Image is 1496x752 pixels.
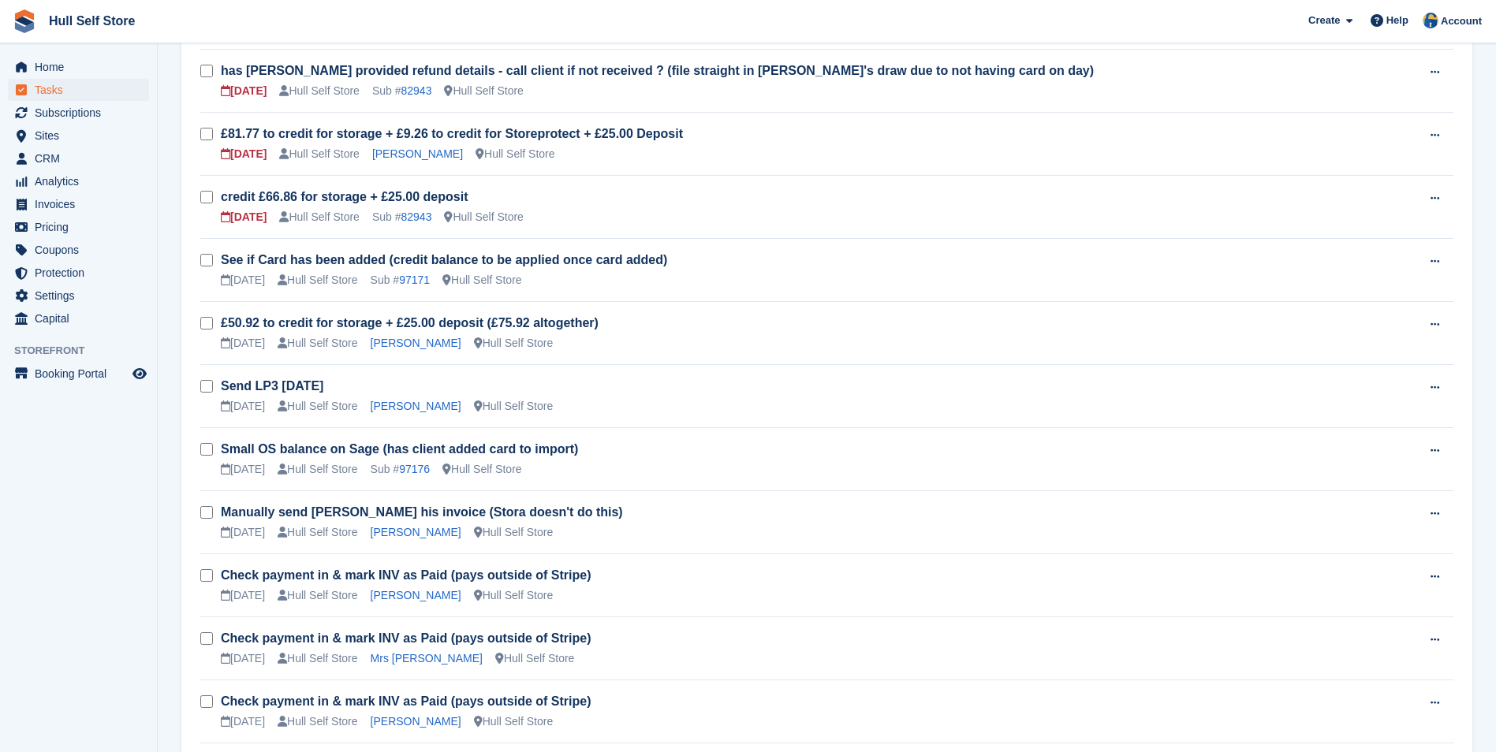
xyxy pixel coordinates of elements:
[221,127,683,140] a: £81.77 to credit for storage + £9.26 to credit for Storeprotect + £25.00 Deposit
[442,461,521,478] div: Hull Self Store
[8,56,149,78] a: menu
[35,193,129,215] span: Invoices
[8,79,149,101] a: menu
[371,715,461,728] a: [PERSON_NAME]
[221,398,265,415] div: [DATE]
[13,9,36,33] img: stora-icon-8386f47178a22dfd0bd8f6a31ec36ba5ce8667c1dd55bd0f319d3a0aa187defe.svg
[221,146,267,162] div: [DATE]
[8,170,149,192] a: menu
[279,83,359,99] div: Hull Self Store
[401,210,431,223] a: 82943
[35,102,129,124] span: Subscriptions
[221,335,265,352] div: [DATE]
[474,398,553,415] div: Hull Self Store
[8,363,149,385] a: menu
[221,713,265,730] div: [DATE]
[130,364,149,383] a: Preview store
[444,83,523,99] div: Hull Self Store
[35,170,129,192] span: Analytics
[399,463,430,475] a: 97176
[221,461,265,478] div: [DATE]
[476,146,554,162] div: Hull Self Store
[1308,13,1340,28] span: Create
[35,285,129,307] span: Settings
[1386,13,1408,28] span: Help
[372,83,432,99] div: Sub #
[278,650,357,667] div: Hull Self Store
[35,307,129,329] span: Capital
[35,363,129,385] span: Booking Portal
[35,56,129,78] span: Home
[371,652,483,665] a: Mrs [PERSON_NAME]
[35,239,129,261] span: Coupons
[221,272,265,289] div: [DATE]
[35,216,129,238] span: Pricing
[371,272,431,289] div: Sub #
[221,253,667,266] a: See if Card has been added (credit balance to be applied once card added)
[278,713,357,730] div: Hull Self Store
[8,239,149,261] a: menu
[221,442,578,456] a: Small OS balance on Sage (has client added card to import)
[371,526,461,538] a: [PERSON_NAME]
[474,713,553,730] div: Hull Self Store
[221,631,591,645] a: Check payment in & mark INV as Paid (pays outside of Stripe)
[221,64,1094,77] a: has [PERSON_NAME] provided refund details - call client if not received ? (file straight in [PERS...
[43,8,141,34] a: Hull Self Store
[221,505,623,519] a: Manually send [PERSON_NAME] his invoice (Stora doesn't do this)
[278,272,357,289] div: Hull Self Store
[35,125,129,147] span: Sites
[278,587,357,604] div: Hull Self Store
[495,650,574,667] div: Hull Self Store
[278,398,357,415] div: Hull Self Store
[14,343,157,359] span: Storefront
[278,335,357,352] div: Hull Self Store
[371,461,431,478] div: Sub #
[279,209,359,225] div: Hull Self Store
[8,147,149,169] a: menu
[1423,13,1438,28] img: Hull Self Store
[278,524,357,541] div: Hull Self Store
[399,274,430,286] a: 97171
[474,587,553,604] div: Hull Self Store
[221,379,323,393] a: Send LP3 [DATE]
[371,589,461,601] a: [PERSON_NAME]
[442,272,521,289] div: Hull Self Store
[8,262,149,284] a: menu
[221,190,468,203] a: credit £66.86 for storage + £25.00 deposit
[35,147,129,169] span: CRM
[221,650,265,667] div: [DATE]
[221,587,265,604] div: [DATE]
[221,694,591,708] a: Check payment in & mark INV as Paid (pays outside of Stripe)
[279,146,359,162] div: Hull Self Store
[1441,13,1482,29] span: Account
[8,307,149,329] a: menu
[8,193,149,215] a: menu
[35,79,129,101] span: Tasks
[372,147,463,160] a: [PERSON_NAME]
[35,262,129,284] span: Protection
[221,209,267,225] div: [DATE]
[8,285,149,307] a: menu
[474,335,553,352] div: Hull Self Store
[401,84,431,97] a: 82943
[221,524,265,541] div: [DATE]
[8,102,149,124] a: menu
[221,568,591,582] a: Check payment in & mark INV as Paid (pays outside of Stripe)
[372,209,432,225] div: Sub #
[278,461,357,478] div: Hull Self Store
[221,83,267,99] div: [DATE]
[8,216,149,238] a: menu
[474,524,553,541] div: Hull Self Store
[371,337,461,349] a: [PERSON_NAME]
[221,316,599,329] a: £50.92 to credit for storage + £25.00 deposit (£75.92 altogether)
[371,400,461,412] a: [PERSON_NAME]
[8,125,149,147] a: menu
[444,209,523,225] div: Hull Self Store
